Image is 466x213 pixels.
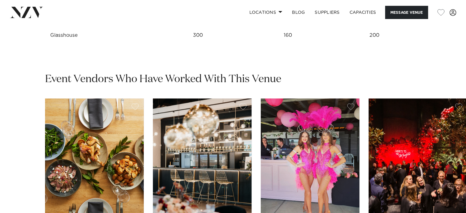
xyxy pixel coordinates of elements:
td: 300 [147,28,248,43]
td: Glasshouse [45,28,148,43]
a: SUPPLIERS [310,6,344,19]
button: Message Venue [385,6,428,19]
a: BLOG [287,6,310,19]
td: 200 [328,28,421,43]
td: 160 [248,28,328,43]
img: nzv-logo.png [10,7,43,18]
h2: Event Vendors Who Have Worked With This Venue [45,72,281,86]
a: Capacities [345,6,381,19]
a: Locations [244,6,287,19]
